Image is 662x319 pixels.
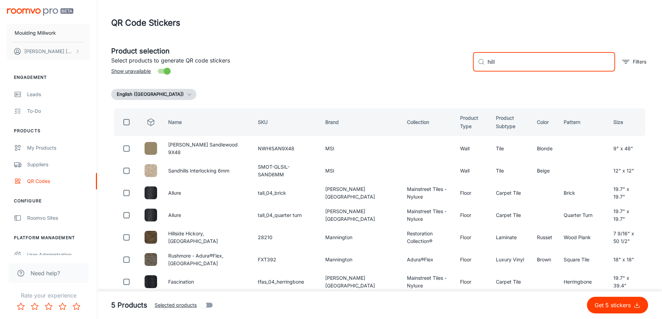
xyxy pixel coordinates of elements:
td: Russet [531,228,558,247]
button: Moulding Millwork [7,24,90,42]
td: NWHISAN9X48 [252,139,320,158]
td: Mainstreet Tiles - Nyluxe [401,205,455,225]
td: Mannington [320,250,402,269]
td: Floor [455,183,490,203]
img: Roomvo PRO Beta [7,8,73,16]
td: Sandhills Interlocking 6mm [163,161,252,181]
td: SMOT-GLSIL-SAND6MM [252,161,320,181]
th: Brand [320,108,402,136]
td: Carpet Tile [490,183,531,203]
button: filter [621,56,648,67]
p: Select products to generate QR code stickers [111,56,467,65]
td: Hillside Hickory, [GEOGRAPHIC_DATA] [163,228,252,247]
input: Search by SKU, brand, collection... [488,52,615,72]
td: 19.7" x 19.7" [608,183,648,203]
td: Blonde [531,139,558,158]
td: Floor [455,272,490,292]
td: Allure [163,205,252,225]
td: Herringbone [558,272,608,292]
h1: QR Code Stickers [111,17,180,29]
td: Restoration Collection® [401,228,455,247]
button: Get 5 stickers [587,297,648,313]
h5: Product selection [111,46,467,56]
th: Size [608,108,648,136]
th: Product Type [455,108,490,136]
th: Collection [401,108,455,136]
td: 28210 [252,228,320,247]
td: Fascination [163,272,252,292]
td: tall_04_brick [252,183,320,203]
p: [PERSON_NAME] [PERSON_NAME] [24,48,73,55]
p: Rate your experience [6,291,91,300]
p: Filters [633,58,646,66]
td: tfas_04_herringbone [252,272,320,292]
td: Beige [531,161,558,181]
td: Tile [490,139,531,158]
div: Suppliers [27,161,90,168]
th: Color [531,108,558,136]
span: Need help? [31,269,60,277]
td: Floor [455,250,490,269]
td: Floor [455,205,490,225]
td: Tile [490,161,531,181]
button: Rate 3 star [42,300,56,313]
td: Mainstreet Tiles - Nyluxe [401,183,455,203]
td: 19.7" x 19.7" [608,205,648,225]
td: Carpet Tile [490,205,531,225]
td: Square Tile [558,250,608,269]
button: Rate 5 star [70,300,83,313]
div: My Products [27,144,90,152]
div: To-do [27,107,90,115]
td: [PERSON_NAME] Sandlewood 9X48 [163,139,252,158]
th: Product Subtype [490,108,531,136]
td: Luxury Vinyl [490,250,531,269]
button: Rate 2 star [28,300,42,313]
div: User Administration [27,251,90,259]
td: Mainstreet Tiles - Nyluxe [401,272,455,292]
th: Pattern [558,108,608,136]
h5: 5 Products [111,300,147,310]
td: 18" x 18" [608,250,648,269]
p: Moulding Millwork [15,29,56,37]
div: Roomvo Sites [27,214,90,222]
td: Quarter Turn [558,205,608,225]
td: Brown [531,250,558,269]
td: [PERSON_NAME] [GEOGRAPHIC_DATA] [320,205,402,225]
td: Adura®Flex [401,250,455,269]
div: Leads [27,91,90,98]
td: MSI [320,139,402,158]
span: Selected products [155,301,197,309]
button: Rate 4 star [56,300,70,313]
th: SKU [252,108,320,136]
th: Name [163,108,252,136]
td: Carpet Tile [490,272,531,292]
td: 12" x 12" [608,161,648,181]
td: Rushmore - Adura®Flex, [GEOGRAPHIC_DATA] [163,250,252,269]
td: FXT392 [252,250,320,269]
div: QR Codes [27,177,90,185]
button: English ([GEOGRAPHIC_DATA]) [111,89,196,100]
td: Allure [163,183,252,203]
td: Wall [455,139,490,158]
td: Laminate [490,228,531,247]
button: Rate 1 star [14,300,28,313]
td: 7 9/16" x 50 1/2" [608,228,648,247]
td: Brick [558,183,608,203]
td: 9" x 48" [608,139,648,158]
span: Show unavailable [111,67,151,75]
button: [PERSON_NAME] [PERSON_NAME] [7,42,90,60]
p: Get 5 stickers [595,301,634,309]
td: Wall [455,161,490,181]
td: Mannington [320,228,402,247]
td: 19.7" x 39.4" [608,272,648,292]
td: [PERSON_NAME] [GEOGRAPHIC_DATA] [320,183,402,203]
td: Wood Plank [558,228,608,247]
td: MSI [320,161,402,181]
td: [PERSON_NAME] [GEOGRAPHIC_DATA] [320,272,402,292]
td: Floor [455,228,490,247]
td: tall_04_quarter turn [252,205,320,225]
